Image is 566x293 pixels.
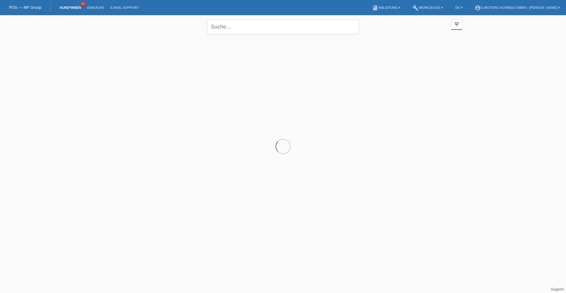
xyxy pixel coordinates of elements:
a: account_circleE-Motors Schweiz GmbH - [PERSON_NAME] ▾ [472,6,563,9]
span: 62 [80,2,86,7]
a: Kund*innen [57,6,84,9]
a: E-Mail Support [107,6,142,9]
input: Suche... [207,20,359,34]
a: buildWerkzeuge ▾ [409,6,446,9]
a: POS — MF Group [9,5,41,10]
i: account_circle [475,5,481,11]
i: book [372,5,378,11]
i: filter_list [453,21,460,28]
a: Einkäufe [84,6,107,9]
a: bookAnleitung ▾ [369,6,403,9]
a: DE ▾ [452,6,466,9]
a: Support [551,287,564,291]
i: build [412,5,419,11]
